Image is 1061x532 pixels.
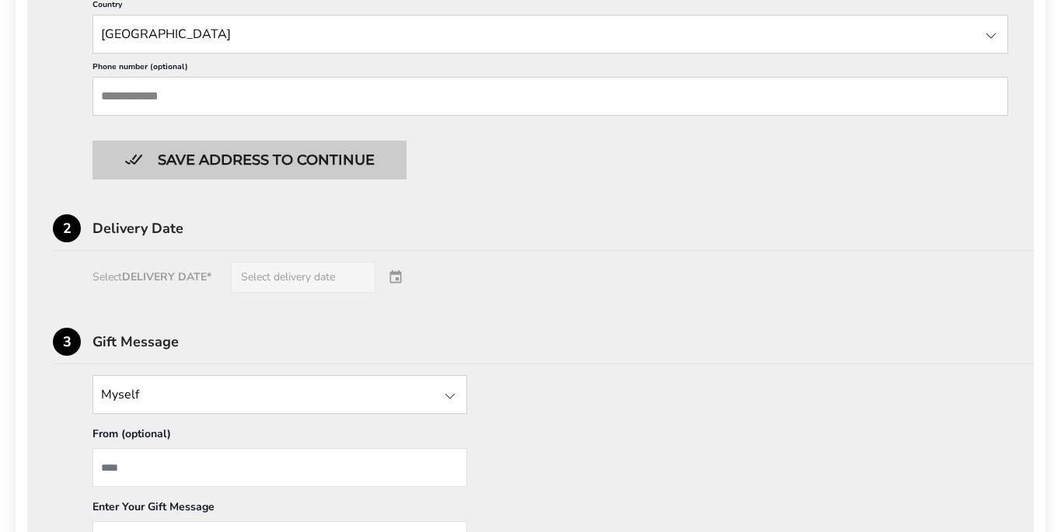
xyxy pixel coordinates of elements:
input: From [92,448,467,487]
div: Gift Message [92,335,1034,349]
div: From (optional) [92,426,467,448]
div: 2 [53,214,81,242]
div: 3 [53,328,81,356]
button: Button save address [92,141,407,179]
input: State [92,15,1008,54]
label: Phone number (optional) [92,61,1008,77]
div: Enter Your Gift Message [92,499,467,521]
input: State [92,375,467,414]
div: Delivery Date [92,221,1034,235]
